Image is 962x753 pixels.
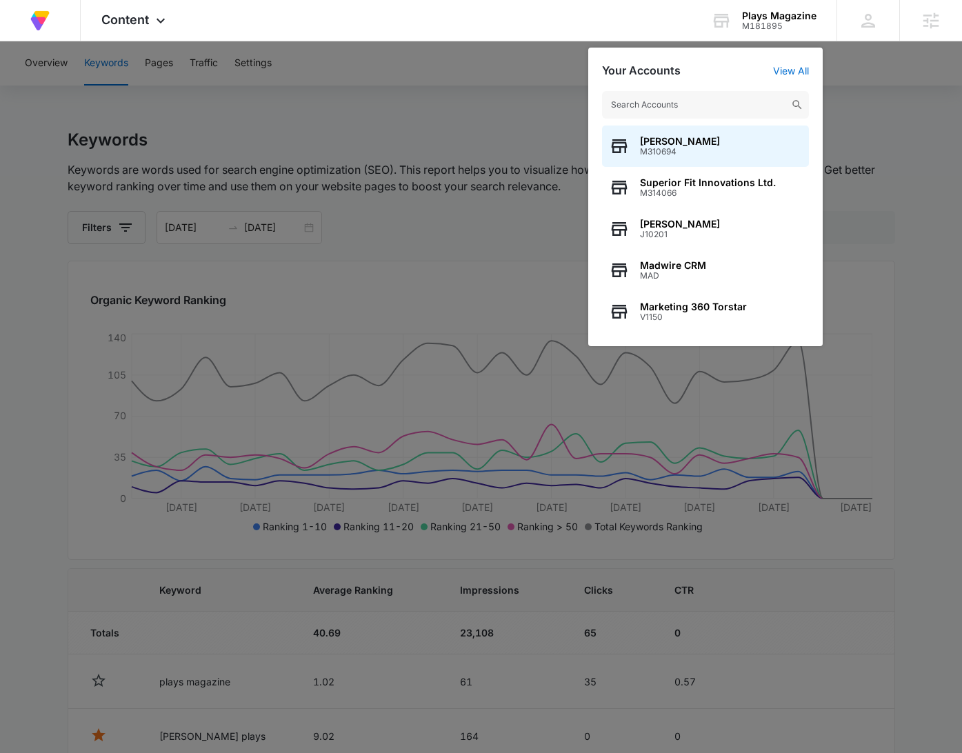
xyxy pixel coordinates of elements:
span: Superior Fit Innovations Ltd. [640,177,776,188]
input: Search Accounts [602,91,809,119]
img: Volusion [28,8,52,33]
span: J10201 [640,230,720,239]
span: M314066 [640,188,776,198]
button: Madwire CRMMAD [602,250,809,291]
h2: Your Accounts [602,64,681,77]
a: View All [773,65,809,77]
div: account name [742,10,816,21]
span: Marketing 360 Torstar [640,301,747,312]
span: Madwire CRM [640,260,706,271]
span: Content [101,12,149,27]
span: MAD [640,271,706,281]
button: [PERSON_NAME]M310694 [602,125,809,167]
button: Marketing 360 TorstarV1150 [602,291,809,332]
span: [PERSON_NAME] [640,136,720,147]
div: account id [742,21,816,31]
span: [PERSON_NAME] [640,219,720,230]
span: V1150 [640,312,747,322]
span: M310694 [640,147,720,157]
button: Superior Fit Innovations Ltd.M314066 [602,167,809,208]
button: [PERSON_NAME]J10201 [602,208,809,250]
